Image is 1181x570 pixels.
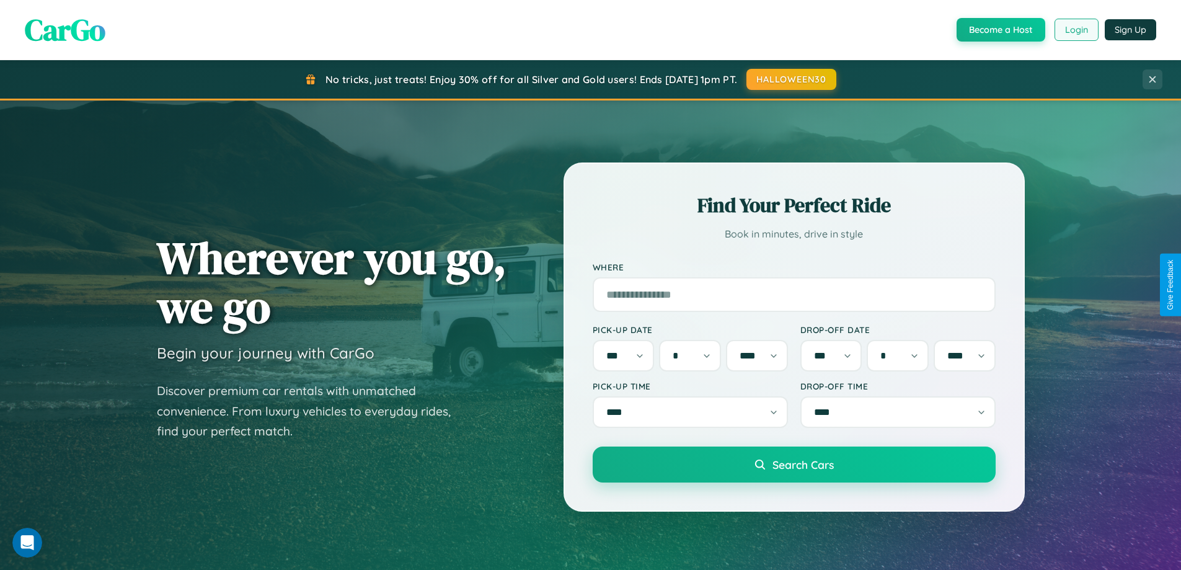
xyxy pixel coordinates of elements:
[593,262,996,272] label: Where
[157,233,506,331] h1: Wherever you go, we go
[746,69,836,90] button: HALLOWEEN30
[800,324,996,335] label: Drop-off Date
[157,381,467,442] p: Discover premium car rentals with unmatched convenience. From luxury vehicles to everyday rides, ...
[800,381,996,391] label: Drop-off Time
[772,458,834,471] span: Search Cars
[325,73,737,86] span: No tricks, just treats! Enjoy 30% off for all Silver and Gold users! Ends [DATE] 1pm PT.
[157,344,374,362] h3: Begin your journey with CarGo
[25,9,105,50] span: CarGo
[12,528,42,558] iframe: Intercom live chat
[957,18,1045,42] button: Become a Host
[593,324,788,335] label: Pick-up Date
[1055,19,1099,41] button: Login
[593,192,996,219] h2: Find Your Perfect Ride
[593,447,996,483] button: Search Cars
[1105,19,1156,40] button: Sign Up
[1166,260,1175,310] div: Give Feedback
[593,225,996,243] p: Book in minutes, drive in style
[593,381,788,391] label: Pick-up Time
